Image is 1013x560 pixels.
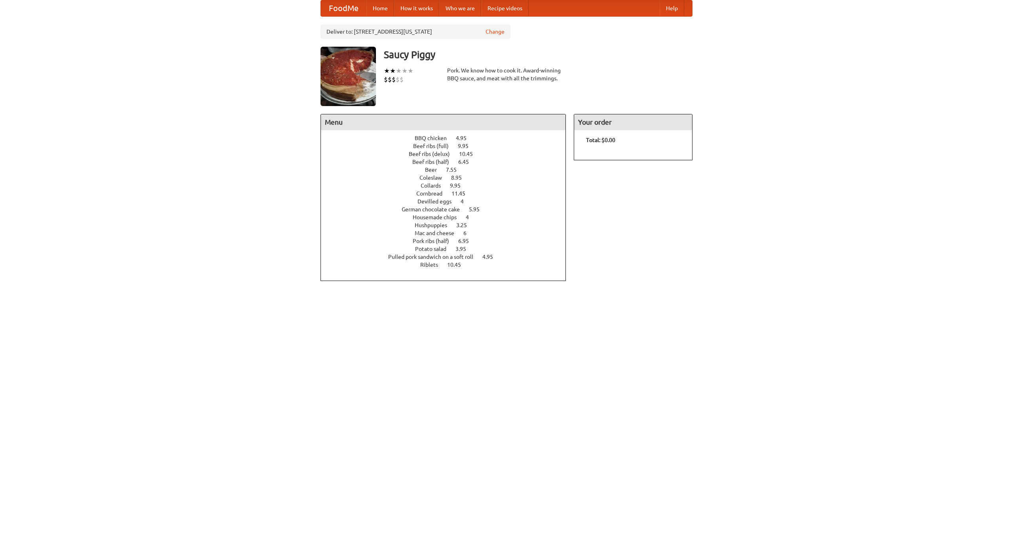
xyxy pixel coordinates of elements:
span: 9.95 [458,143,476,149]
span: 11.45 [451,190,473,197]
a: Mac and cheese 6 [415,230,481,236]
a: Potato salad 3.95 [415,246,481,252]
li: ★ [384,66,390,75]
span: 9.95 [450,182,469,189]
span: Housemade chips [413,214,465,220]
span: 4.95 [482,254,501,260]
span: Hushpuppies [415,222,455,228]
li: ★ [396,66,402,75]
a: Devilled eggs 4 [417,198,478,205]
a: German chocolate cake 5.95 [402,206,494,213]
a: Coleslaw 8.95 [419,175,476,181]
span: 6.95 [458,238,477,244]
span: 3.25 [456,222,475,228]
span: 5.95 [469,206,488,213]
span: Riblets [420,262,446,268]
a: Housemade chips 4 [413,214,484,220]
a: Riblets 10.45 [420,262,476,268]
a: BBQ chicken 4.95 [415,135,481,141]
span: 7.55 [446,167,465,173]
img: angular.jpg [321,47,376,106]
a: Beef ribs (full) 9.95 [413,143,483,149]
a: Beef ribs (half) 6.45 [412,159,484,165]
a: Collards 9.95 [421,182,475,189]
span: 4.95 [456,135,474,141]
a: Help [660,0,684,16]
span: 4 [466,214,477,220]
h4: Menu [321,114,565,130]
a: Beef ribs (delux) 10.45 [409,151,488,157]
h4: Your order [574,114,692,130]
span: 8.95 [451,175,470,181]
li: $ [388,75,392,84]
li: $ [392,75,396,84]
span: Beef ribs (delux) [409,151,458,157]
div: Pork. We know how to cook it. Award-winning BBQ sauce, and meat with all the trimmings. [447,66,566,82]
a: Hushpuppies 3.25 [415,222,482,228]
span: 4 [461,198,472,205]
span: Beef ribs (half) [412,159,457,165]
a: Cornbread 11.45 [416,190,480,197]
span: 6 [463,230,474,236]
a: Who we are [439,0,481,16]
a: Pork ribs (half) 6.95 [413,238,484,244]
li: $ [384,75,388,84]
span: 10.45 [459,151,481,157]
a: FoodMe [321,0,366,16]
span: 10.45 [447,262,469,268]
span: Beef ribs (full) [413,143,457,149]
li: ★ [408,66,414,75]
b: Total: $0.00 [586,137,615,143]
span: Coleslaw [419,175,450,181]
a: Beer 7.55 [425,167,471,173]
div: Deliver to: [STREET_ADDRESS][US_STATE] [321,25,510,39]
a: Home [366,0,394,16]
li: ★ [390,66,396,75]
a: Pulled pork sandwich on a soft roll 4.95 [388,254,508,260]
span: 6.45 [458,159,477,165]
span: Mac and cheese [415,230,462,236]
span: Pork ribs (half) [413,238,457,244]
li: ★ [402,66,408,75]
a: Change [486,28,505,36]
li: $ [396,75,400,84]
a: Recipe videos [481,0,529,16]
span: BBQ chicken [415,135,455,141]
h3: Saucy Piggy [384,47,692,63]
span: Pulled pork sandwich on a soft roll [388,254,481,260]
span: 3.95 [455,246,474,252]
a: How it works [394,0,439,16]
span: Devilled eggs [417,198,459,205]
li: $ [400,75,404,84]
span: German chocolate cake [402,206,468,213]
span: Collards [421,182,449,189]
span: Beer [425,167,445,173]
span: Potato salad [415,246,454,252]
span: Cornbread [416,190,450,197]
